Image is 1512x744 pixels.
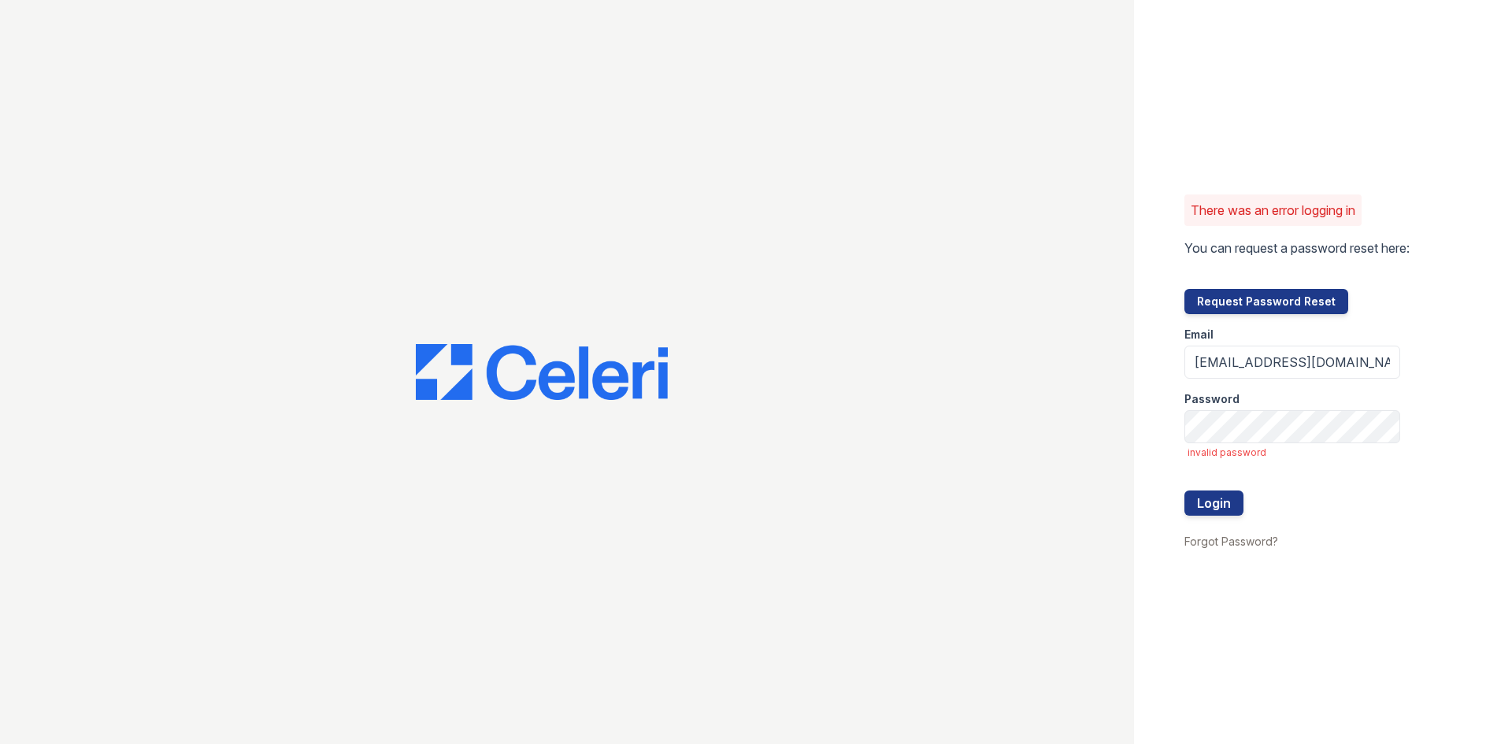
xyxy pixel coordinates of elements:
[1184,535,1278,548] a: Forgot Password?
[1188,446,1400,459] span: invalid password
[1184,391,1240,407] label: Password
[1184,327,1214,342] label: Email
[416,344,668,401] img: CE_Logo_Blue-a8612792a0a2168367f1c8372b55b34899dd931a85d93a1a3d3e32e68fde9ad4.png
[1184,289,1348,314] button: Request Password Reset
[1184,239,1410,257] p: You can request a password reset here:
[1191,201,1355,220] p: There was an error logging in
[1184,490,1243,516] button: Login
